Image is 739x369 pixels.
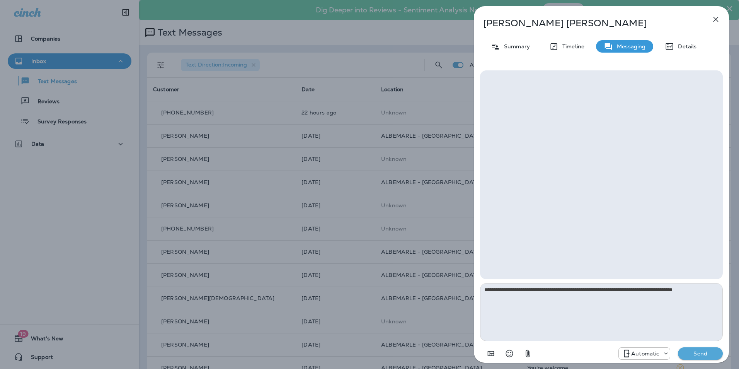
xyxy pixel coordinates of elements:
button: Select an emoji [502,346,517,361]
p: Automatic [631,350,659,357]
p: Send [684,350,717,357]
p: Timeline [559,43,584,50]
button: Add in a premade template [483,346,499,361]
p: [PERSON_NAME] [PERSON_NAME] [483,18,694,29]
p: Messaging [613,43,645,50]
button: Send [678,347,723,360]
p: Details [674,43,696,50]
p: Summary [500,43,530,50]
